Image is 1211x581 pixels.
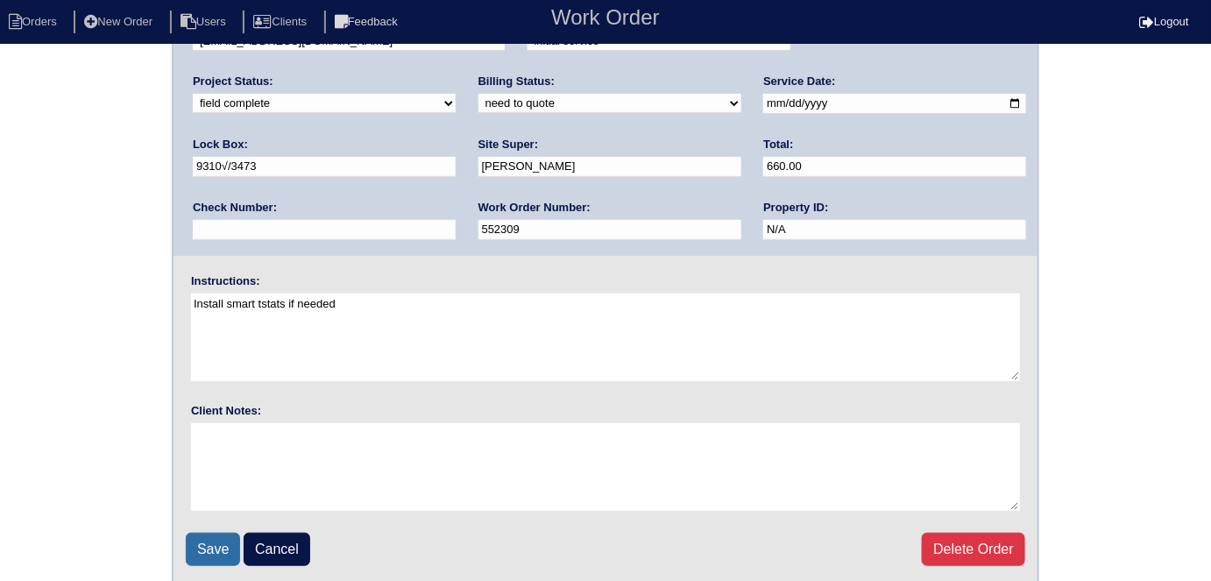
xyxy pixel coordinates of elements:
[324,11,412,34] li: Feedback
[243,11,321,34] li: Clients
[191,273,260,289] label: Instructions:
[170,11,240,34] li: Users
[478,137,539,152] label: Site Super:
[191,403,261,419] label: Client Notes:
[478,74,555,89] label: Billing Status:
[191,294,1020,381] textarea: Install smart tstats if needed
[193,137,248,152] label: Lock Box:
[193,74,273,89] label: Project Status:
[170,15,240,28] a: Users
[74,11,166,34] li: New Order
[186,533,240,566] input: Save
[74,15,166,28] a: New Order
[922,533,1025,566] a: Delete Order
[244,533,310,566] a: Cancel
[193,200,277,216] label: Check Number:
[763,200,828,216] label: Property ID:
[1139,15,1189,28] a: Logout
[478,200,591,216] label: Work Order Number:
[243,15,321,28] a: Clients
[763,137,793,152] label: Total:
[763,74,835,89] label: Service Date:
